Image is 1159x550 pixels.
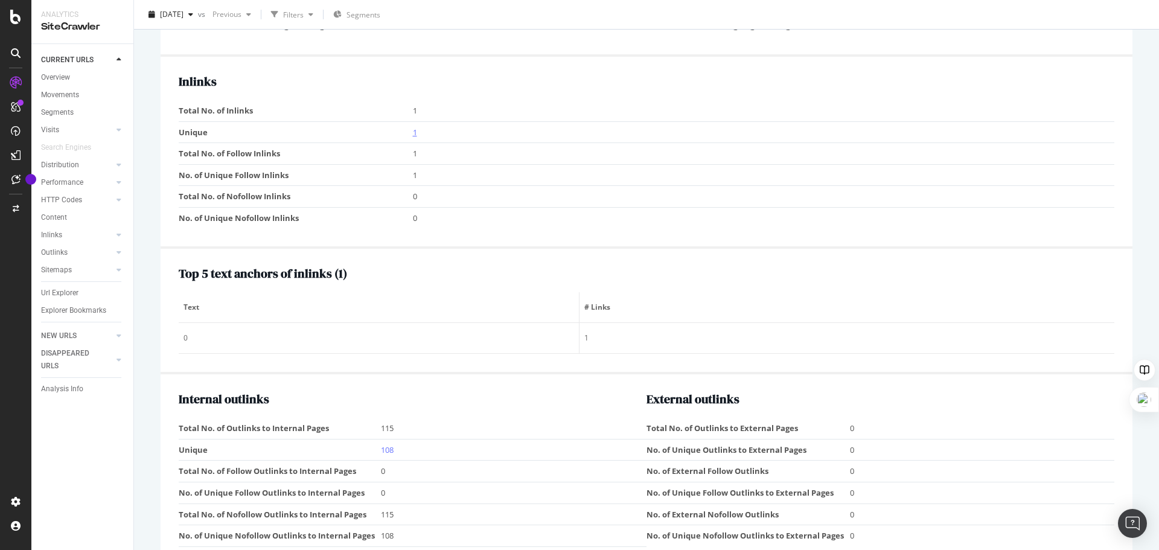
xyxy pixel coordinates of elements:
[179,525,381,547] td: No. of Unique Nofollow Outlinks to Internal Pages
[179,418,381,439] td: Total No. of Outlinks to Internal Pages
[179,186,413,208] td: Total No. of Nofollow Inlinks
[41,229,113,241] a: Inlinks
[41,141,103,154] a: Search Engines
[41,246,113,259] a: Outlinks
[41,264,113,277] a: Sitemaps
[179,504,381,525] td: Total No. of Nofollow Outlinks to Internal Pages
[850,461,1114,482] td: 0
[41,159,79,171] div: Distribution
[283,9,304,19] div: Filters
[41,54,94,66] div: CURRENT URLS
[647,392,1114,406] h2: External outlinks
[584,302,1106,313] span: # Links
[381,482,647,504] td: 0
[647,418,850,439] td: Total No. of Outlinks to External Pages
[41,383,83,395] div: Analysis Info
[381,504,647,525] td: 115
[19,31,29,41] img: website_grey.svg
[584,333,1110,344] div: 1
[41,54,113,66] a: CURRENT URLS
[139,70,148,80] img: tab_keywords_by_traffic_grey.svg
[179,164,413,186] td: No. of Unique Follow Inlinks
[41,330,77,342] div: NEW URLS
[179,482,381,504] td: No. of Unique Follow Outlinks to Internal Pages
[41,304,106,317] div: Explorer Bookmarks
[41,20,124,34] div: SiteCrawler
[179,121,413,143] td: Unique
[41,229,62,241] div: Inlinks
[41,124,59,136] div: Visits
[152,71,182,79] div: Mots-clés
[179,392,647,406] h2: Internal outlinks
[41,211,125,224] a: Content
[1118,509,1147,538] div: Open Intercom Messenger
[41,347,113,373] a: DISAPPEARED URLS
[647,461,850,482] td: No. of External Follow Outlinks
[850,439,1114,461] td: 0
[413,186,1115,208] td: 0
[184,302,571,313] span: Text
[179,143,413,165] td: Total No. of Follow Inlinks
[41,71,70,84] div: Overview
[179,439,381,461] td: Unique
[41,89,79,101] div: Movements
[198,9,208,19] span: vs
[179,75,1114,88] h2: Inlinks
[179,100,413,121] td: Total No. of Inlinks
[413,143,1115,165] td: 1
[381,444,394,455] a: 108
[381,418,647,439] td: 115
[381,525,647,547] td: 108
[31,31,136,41] div: Domaine: [DOMAIN_NAME]
[647,525,850,546] td: No. of Unique Nofollow Outlinks to External Pages
[41,141,91,154] div: Search Engines
[850,504,1114,525] td: 0
[41,71,125,84] a: Overview
[25,174,36,185] div: Tooltip anchor
[41,347,102,373] div: DISAPPEARED URLS
[41,10,124,20] div: Analytics
[41,304,125,317] a: Explorer Bookmarks
[41,330,113,342] a: NEW URLS
[179,461,381,482] td: Total No. of Follow Outlinks to Internal Pages
[328,5,385,24] button: Segments
[144,5,198,24] button: [DATE]
[41,246,68,259] div: Outlinks
[413,207,1115,228] td: 0
[41,287,125,299] a: Url Explorer
[647,482,850,504] td: No. of Unique Follow Outlinks to External Pages
[34,19,59,29] div: v 4.0.25
[346,10,380,20] span: Segments
[41,211,67,224] div: Content
[41,264,72,277] div: Sitemaps
[413,127,417,138] a: 1
[41,176,83,189] div: Performance
[850,482,1114,504] td: 0
[647,504,850,525] td: No. of External Nofollow Outlinks
[41,194,82,206] div: HTTP Codes
[413,164,1115,186] td: 1
[208,9,241,19] span: Previous
[19,19,29,29] img: logo_orange.svg
[850,525,1114,546] td: 0
[50,70,60,80] img: tab_domain_overview_orange.svg
[413,100,1115,121] td: 1
[208,5,256,24] button: Previous
[41,287,78,299] div: Url Explorer
[63,71,93,79] div: Domaine
[41,194,113,206] a: HTTP Codes
[41,106,74,119] div: Segments
[179,207,413,228] td: No. of Unique Nofollow Inlinks
[41,124,113,136] a: Visits
[160,9,184,19] span: 2025 Sep. 7th
[41,159,113,171] a: Distribution
[850,418,1114,439] td: 0
[41,383,125,395] a: Analysis Info
[41,176,113,189] a: Performance
[41,106,125,119] a: Segments
[266,5,318,24] button: Filters
[184,333,574,344] div: 0
[647,439,850,461] td: No. of Unique Outlinks to External Pages
[381,461,647,482] td: 0
[179,267,1114,280] h2: Top 5 text anchors of inlinks ( 1 )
